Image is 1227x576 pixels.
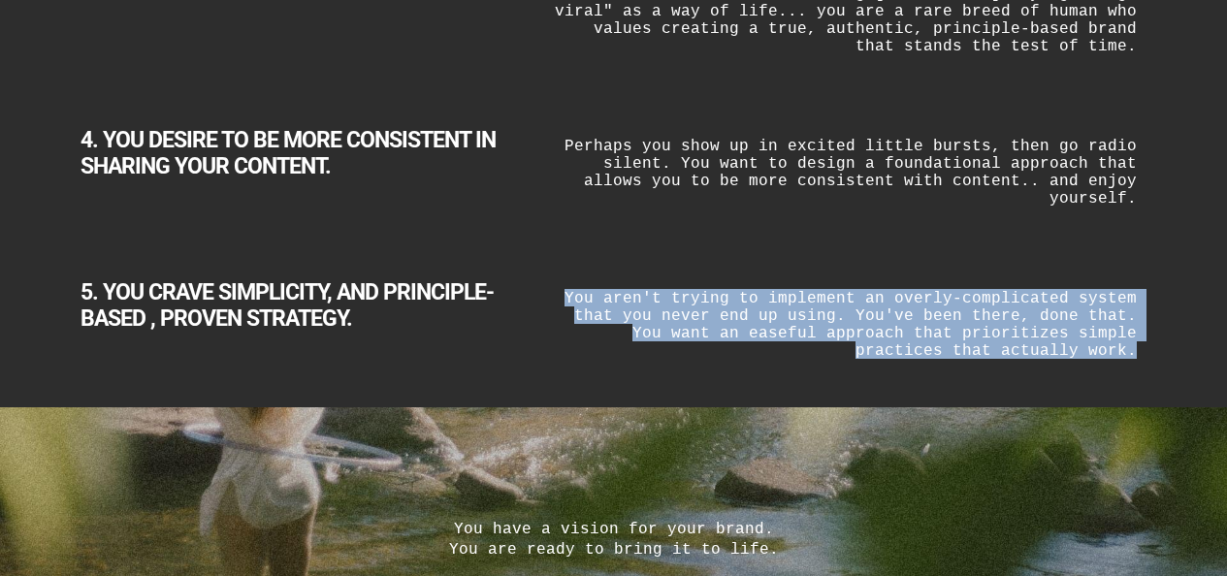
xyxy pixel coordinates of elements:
[81,279,494,332] b: 5. YOU CRAVE SIMPLICITY, AND PRINCIPLE-BASED , PROVEN STRATEGY.
[545,127,1147,216] div: Perhaps you show up in excited little bursts, then go radio silent. You want to design a foundati...
[81,519,1147,560] h1: You have a vision for your brand.
[545,279,1147,368] div: You aren't trying to implement an overly-complicated system that you never end up using. You've b...
[81,539,1147,560] div: You are ready to bring it to life.
[81,127,496,179] b: 4. YOU DESIRE TO BE MORE CONSISTENT IN SHARING YOUR CONTENT.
